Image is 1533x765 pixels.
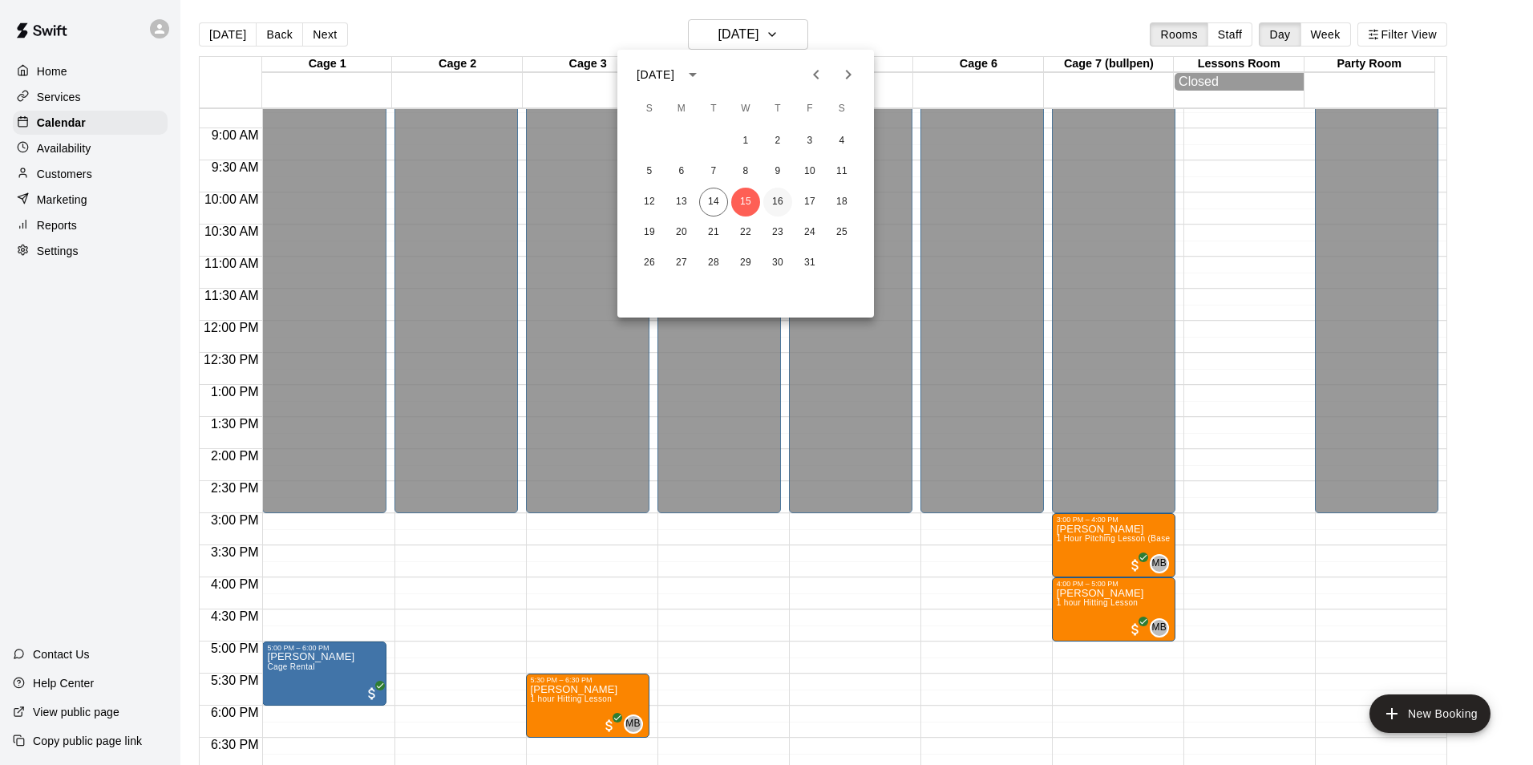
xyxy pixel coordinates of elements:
button: 7 [699,157,728,186]
div: [DATE] [637,67,674,83]
button: 4 [827,127,856,156]
button: 2 [763,127,792,156]
button: 31 [795,249,824,277]
button: calendar view is open, switch to year view [679,61,706,88]
button: 10 [795,157,824,186]
button: 12 [635,188,664,217]
span: Thursday [763,93,792,125]
button: 6 [667,157,696,186]
span: Wednesday [731,93,760,125]
span: Friday [795,93,824,125]
button: 13 [667,188,696,217]
button: 3 [795,127,824,156]
button: 19 [635,218,664,247]
button: 5 [635,157,664,186]
span: Saturday [827,93,856,125]
button: 29 [731,249,760,277]
button: 17 [795,188,824,217]
button: 22 [731,218,760,247]
button: 8 [731,157,760,186]
button: 15 [731,188,760,217]
span: Monday [667,93,696,125]
button: 18 [827,188,856,217]
button: 11 [827,157,856,186]
button: 25 [827,218,856,247]
button: 21 [699,218,728,247]
button: Next month [832,59,864,91]
button: 27 [667,249,696,277]
span: Sunday [635,93,664,125]
button: 1 [731,127,760,156]
span: Tuesday [699,93,728,125]
button: 9 [763,157,792,186]
button: 23 [763,218,792,247]
button: 28 [699,249,728,277]
button: 16 [763,188,792,217]
button: 20 [667,218,696,247]
button: 24 [795,218,824,247]
button: 26 [635,249,664,277]
button: 30 [763,249,792,277]
button: 14 [699,188,728,217]
button: Previous month [800,59,832,91]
